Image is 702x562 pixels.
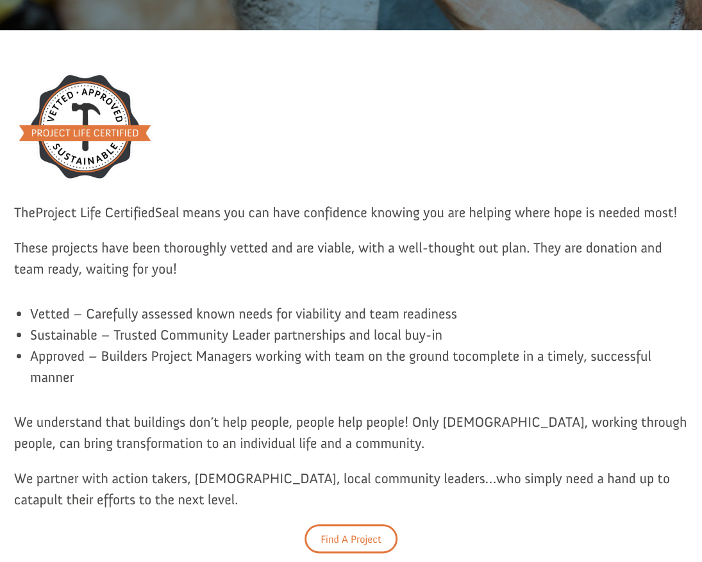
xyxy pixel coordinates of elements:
[14,204,35,221] span: The
[14,411,688,468] p: We understand that buildings don’t help people, people help people! Only [DEMOGRAPHIC_DATA], work...
[155,204,678,221] span: Seal means you can have confidence knowing you are helping where hope is needed most!
[30,326,442,343] span: Sustainable – Trusted Community Leader partnerships and local buy-in
[14,468,688,524] p: We partner with action takers, [DEMOGRAPHIC_DATA], local community leaders…who simply need a hand...
[30,305,457,322] span: Vetted – Carefully assessed known needs for viability and team readiness
[30,345,688,388] li: complete in a timely, successful manner
[305,524,397,553] a: Find A Project
[35,204,155,221] span: Project Life Certified
[30,347,465,365] span: Approved – Builders Project Managers working with team on the ground to
[14,239,662,277] span: These projects have been thoroughly vetted and are viable, with a well-thought out plan. They are...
